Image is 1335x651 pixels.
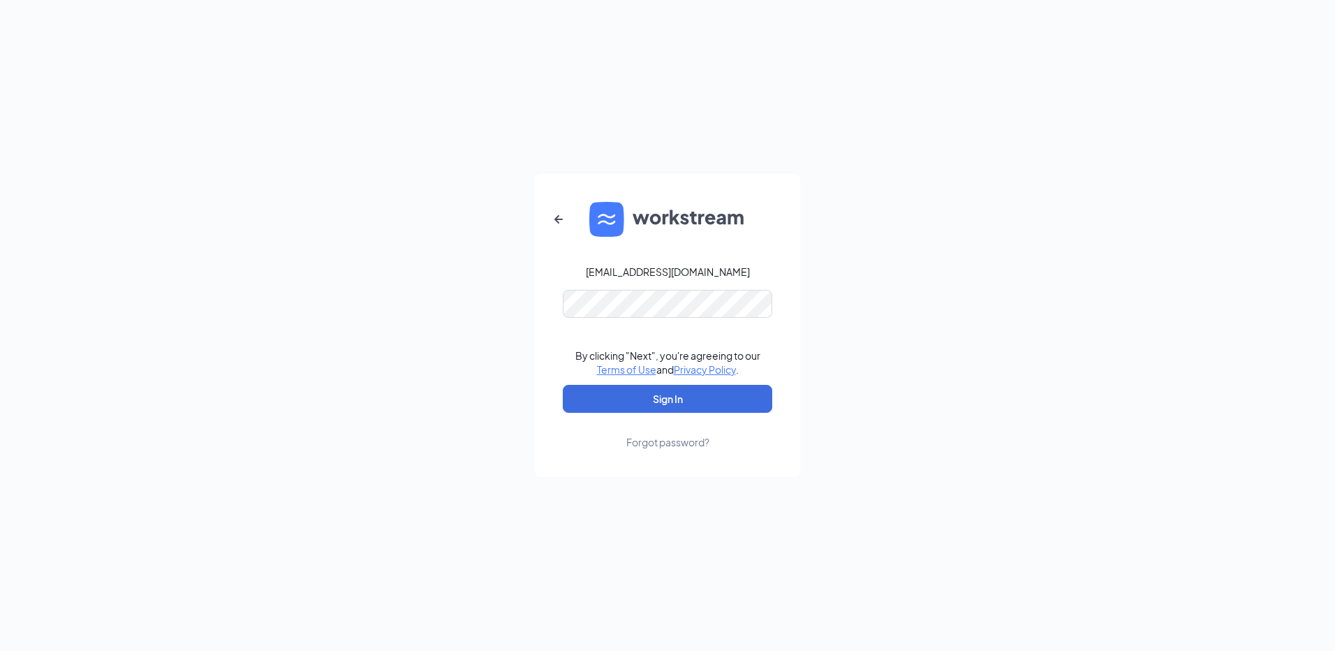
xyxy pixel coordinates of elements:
[550,211,567,228] svg: ArrowLeftNew
[589,202,746,237] img: WS logo and Workstream text
[575,349,760,376] div: By clicking "Next", you're agreeing to our and .
[542,203,575,236] button: ArrowLeftNew
[626,435,709,449] div: Forgot password?
[563,385,772,413] button: Sign In
[586,265,750,279] div: [EMAIL_ADDRESS][DOMAIN_NAME]
[626,413,709,449] a: Forgot password?
[674,363,736,376] a: Privacy Policy
[597,363,656,376] a: Terms of Use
